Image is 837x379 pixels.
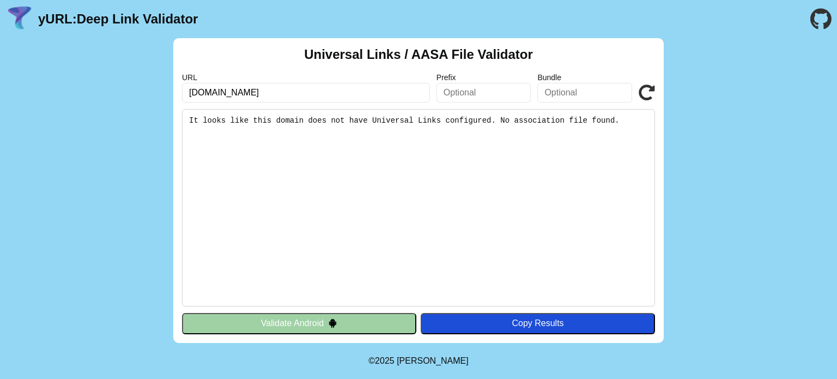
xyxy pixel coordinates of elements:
span: 2025 [375,356,395,365]
label: URL [182,73,430,82]
input: Optional [436,83,531,103]
a: Michael Ibragimchayev's Personal Site [397,356,469,365]
a: yURL:Deep Link Validator [38,11,198,27]
img: yURL Logo [5,5,34,33]
label: Prefix [436,73,531,82]
div: Copy Results [426,318,650,328]
h2: Universal Links / AASA File Validator [304,47,533,62]
button: Validate Android [182,313,416,334]
label: Bundle [537,73,632,82]
footer: © [368,343,468,379]
button: Copy Results [421,313,655,334]
img: droidIcon.svg [328,318,337,328]
pre: It looks like this domain does not have Universal Links configured. No association file found. [182,109,655,306]
input: Required [182,83,430,103]
input: Optional [537,83,632,103]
